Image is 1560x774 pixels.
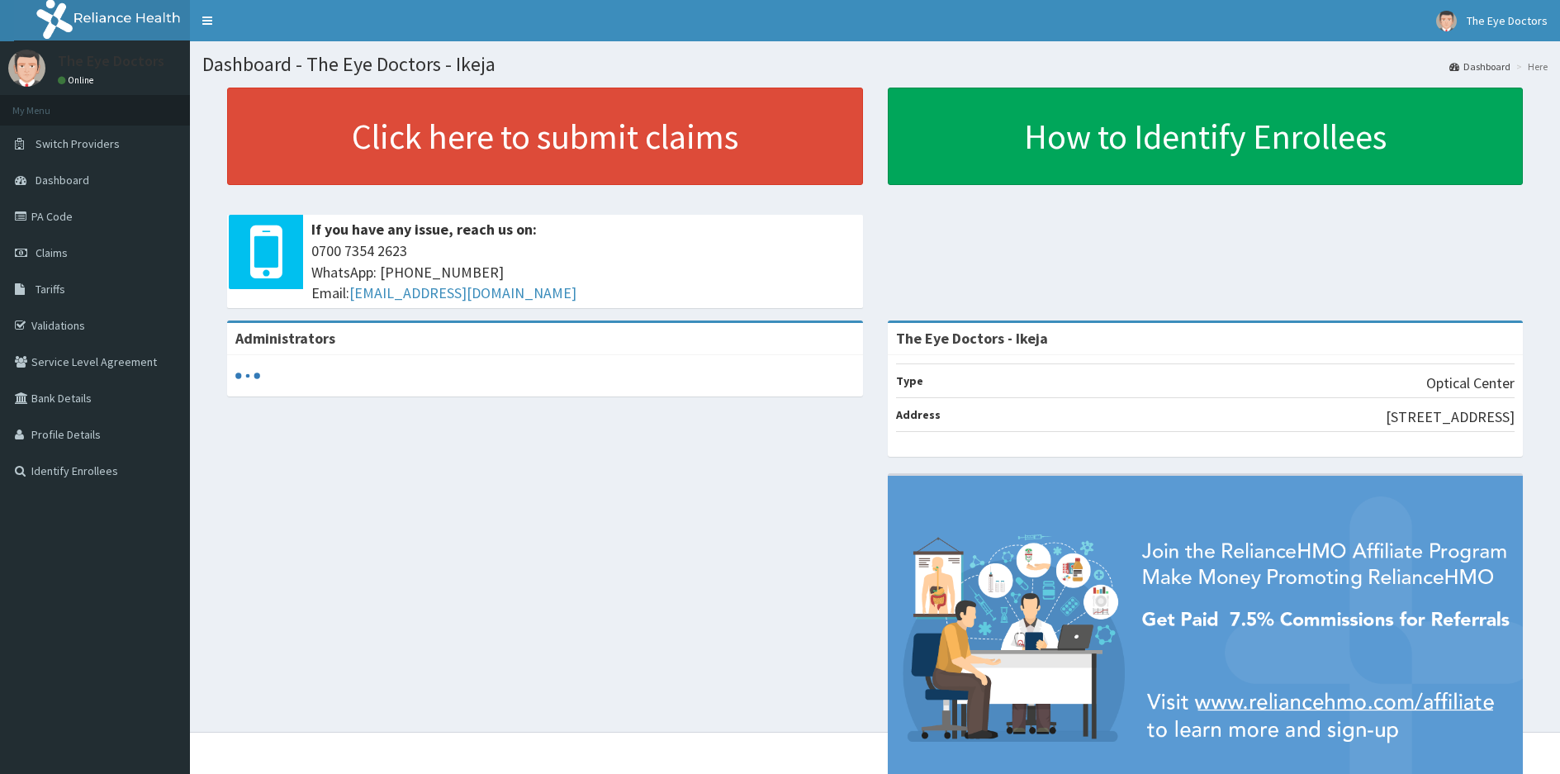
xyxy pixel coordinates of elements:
span: Dashboard [36,173,89,188]
a: How to Identify Enrollees [888,88,1524,185]
a: Online [58,74,97,86]
img: User Image [8,50,45,87]
a: Dashboard [1449,59,1510,74]
a: [EMAIL_ADDRESS][DOMAIN_NAME] [349,283,576,302]
p: The Eye Doctors [58,54,164,69]
strong: The Eye Doctors - Ikeja [896,329,1048,348]
a: Click here to submit claims [227,88,863,185]
b: Type [896,373,923,388]
svg: audio-loading [235,363,260,388]
li: Here [1512,59,1548,74]
p: Optical Center [1426,373,1515,394]
span: The Eye Doctors [1467,13,1548,28]
img: User Image [1436,11,1457,31]
span: Claims [36,245,68,260]
span: Switch Providers [36,136,120,151]
h1: Dashboard - The Eye Doctors - Ikeja [202,54,1548,75]
b: If you have any issue, reach us on: [311,220,537,239]
b: Address [896,407,941,422]
span: 0700 7354 2623 WhatsApp: [PHONE_NUMBER] Email: [311,240,855,304]
p: [STREET_ADDRESS] [1386,406,1515,428]
span: Tariffs [36,282,65,297]
b: Administrators [235,329,335,348]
